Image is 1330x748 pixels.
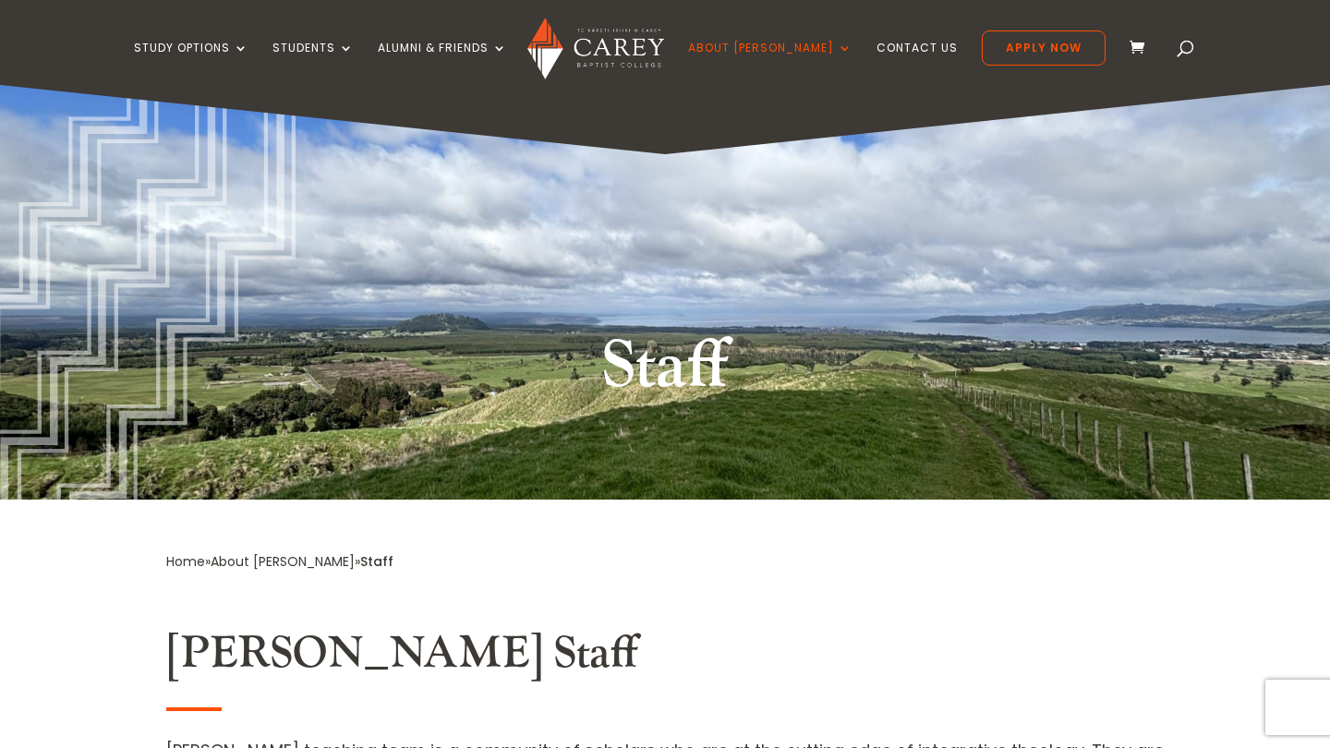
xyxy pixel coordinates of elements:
[272,42,354,85] a: Students
[378,42,507,85] a: Alumni & Friends
[360,552,393,571] span: Staff
[527,18,663,79] img: Carey Baptist College
[166,627,1164,690] h2: [PERSON_NAME] Staff
[211,552,355,571] a: About [PERSON_NAME]
[319,323,1011,419] h1: Staff
[166,552,205,571] a: Home
[166,552,393,571] span: » »
[982,30,1106,66] a: Apply Now
[134,42,248,85] a: Study Options
[688,42,852,85] a: About [PERSON_NAME]
[877,42,958,85] a: Contact Us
